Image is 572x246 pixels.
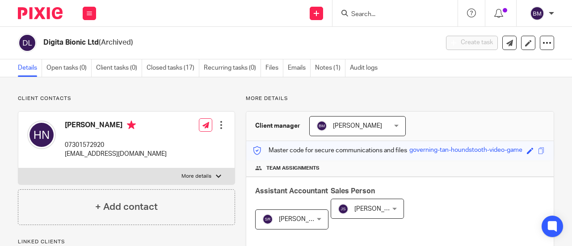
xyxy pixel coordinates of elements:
[316,121,327,131] img: svg%3E
[338,204,349,214] img: svg%3E
[333,123,382,129] span: [PERSON_NAME]
[127,121,136,129] i: Primary
[530,6,544,21] img: svg%3E
[147,59,199,77] a: Closed tasks (17)
[446,36,498,50] button: Create task
[279,216,328,222] span: [PERSON_NAME]
[18,95,235,102] p: Client contacts
[43,38,355,47] h2: Digita Bionic Ltd
[262,214,273,225] img: svg%3E
[265,59,283,77] a: Files
[315,59,345,77] a: Notes (1)
[65,150,167,158] p: [EMAIL_ADDRESS][DOMAIN_NAME]
[96,59,142,77] a: Client tasks (0)
[95,200,158,214] h4: + Add contact
[253,146,407,155] p: Master code for secure communications and files
[255,121,300,130] h3: Client manager
[409,146,522,156] div: governing-tan-houndstooth-video-game
[181,173,211,180] p: More details
[288,59,311,77] a: Emails
[18,7,63,19] img: Pixie
[65,141,167,150] p: 07301572920
[350,11,431,19] input: Search
[350,59,382,77] a: Audit logs
[331,188,375,195] span: Sales Person
[27,121,56,149] img: svg%3E
[46,59,92,77] a: Open tasks (0)
[266,165,320,172] span: Team assignments
[18,59,42,77] a: Details
[246,95,554,102] p: More details
[99,39,133,46] span: (Archived)
[18,238,235,246] p: Linked clients
[65,121,167,132] h4: [PERSON_NAME]
[204,59,261,77] a: Recurring tasks (0)
[18,33,37,52] img: svg%3E
[255,188,328,195] span: Assistant Accountant
[354,206,404,212] span: [PERSON_NAME]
